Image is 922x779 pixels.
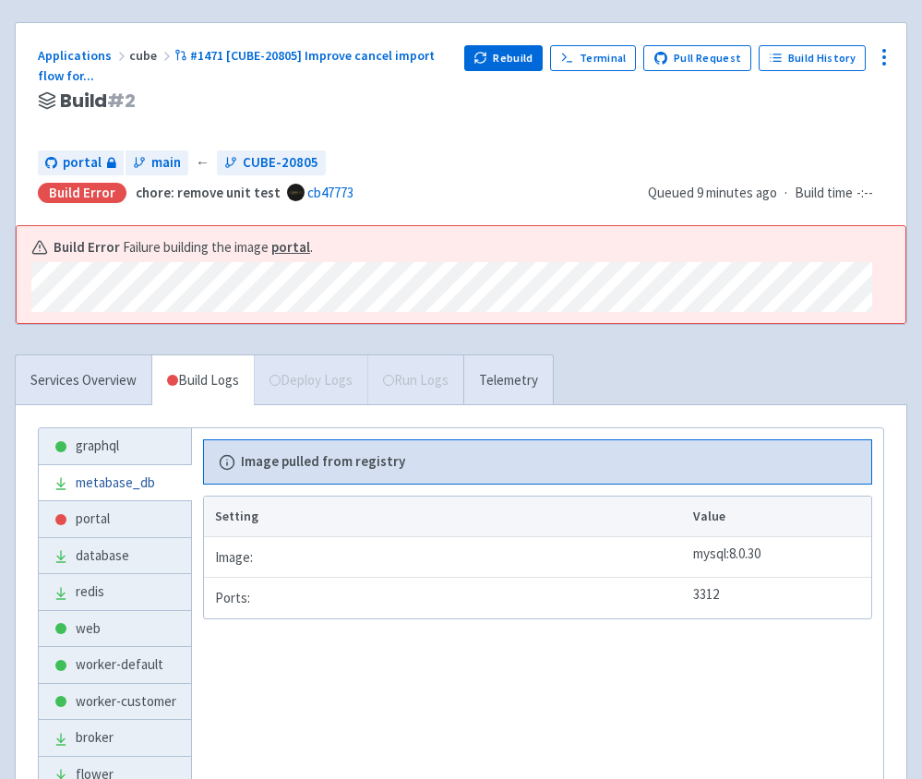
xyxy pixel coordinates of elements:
[271,238,310,256] a: portal
[16,355,151,406] a: Services Overview
[39,720,191,756] a: broker
[63,152,102,174] span: portal
[123,237,313,258] span: Failure building the image .
[152,355,254,406] a: Build Logs
[648,183,884,204] div: ·
[39,501,191,537] a: portal
[243,152,318,174] span: CUBE-20805
[39,574,191,610] a: redis
[60,90,136,112] span: Build
[38,183,126,204] div: Build Error
[39,611,191,647] a: web
[856,183,873,204] span: -:--
[126,150,188,175] a: main
[643,45,751,71] a: Pull Request
[687,497,871,537] th: Value
[38,47,435,85] span: #1471 [CUBE-20805] Improve cancel import flow for ...
[204,497,687,537] th: Setting
[136,184,281,201] strong: chore: remove unit test
[241,451,405,473] b: Image pulled from registry
[151,152,181,174] span: main
[648,184,777,201] span: Queued
[54,237,120,258] b: Build Error
[39,647,191,683] a: worker-default
[697,184,777,201] time: 9 minutes ago
[39,465,191,501] a: metabase_db
[550,45,636,71] a: Terminal
[687,537,871,578] td: mysql:8.0.30
[795,183,853,204] span: Build time
[39,538,191,574] a: database
[39,684,191,720] a: worker-customer
[39,428,191,464] a: graphql
[38,47,435,85] a: #1471 [CUBE-20805] Improve cancel import flow for...
[107,88,136,114] span: # 2
[38,150,124,175] a: portal
[464,45,544,71] button: Rebuild
[463,355,553,406] a: Telemetry
[307,184,353,201] a: cb47773
[217,150,326,175] a: CUBE-20805
[204,578,687,618] td: Ports:
[759,45,866,71] a: Build History
[687,578,871,618] td: 3312
[204,537,687,578] td: Image:
[38,47,129,64] a: Applications
[196,152,210,174] span: ←
[129,47,174,64] span: cube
